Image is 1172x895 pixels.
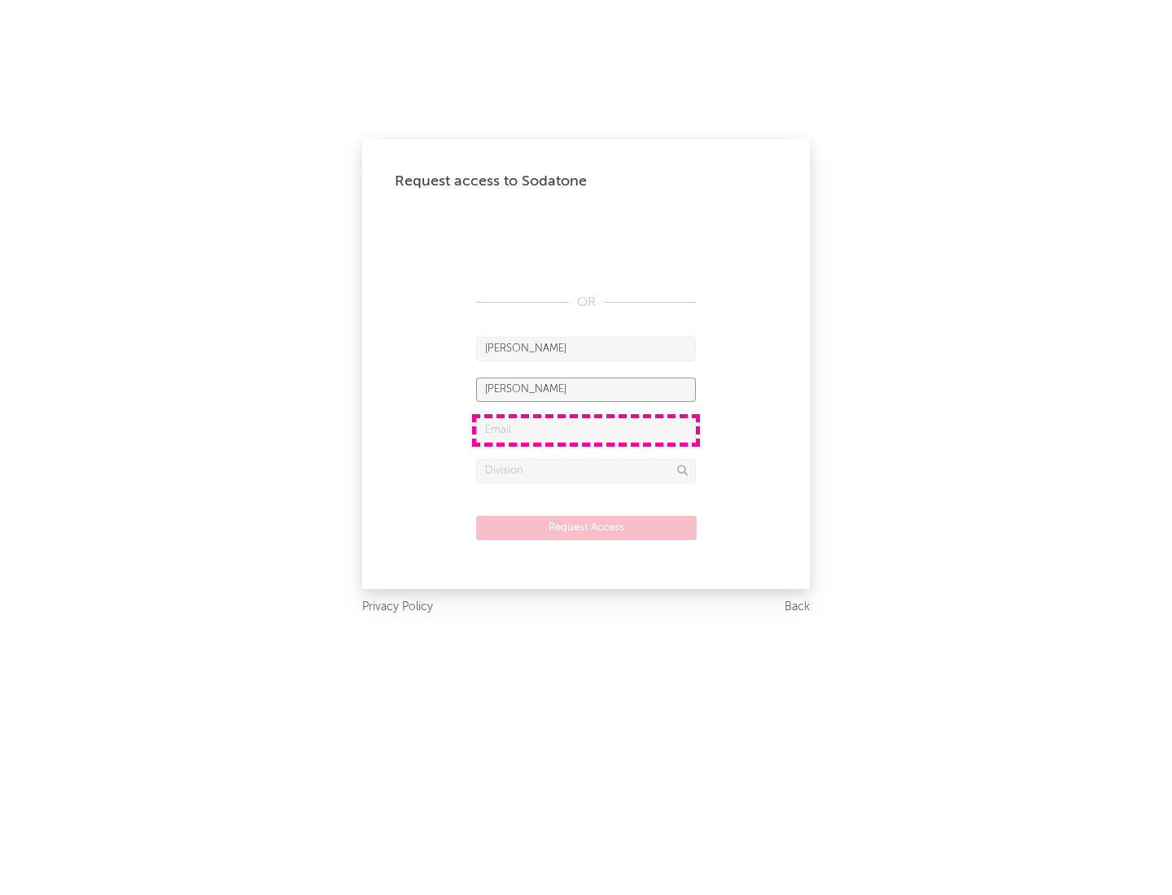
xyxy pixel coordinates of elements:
[395,172,777,191] div: Request access to Sodatone
[362,597,433,618] a: Privacy Policy
[476,459,696,483] input: Division
[476,337,696,361] input: First Name
[476,516,697,540] button: Request Access
[476,418,696,443] input: Email
[476,378,696,402] input: Last Name
[785,597,810,618] a: Back
[476,293,696,312] div: OR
